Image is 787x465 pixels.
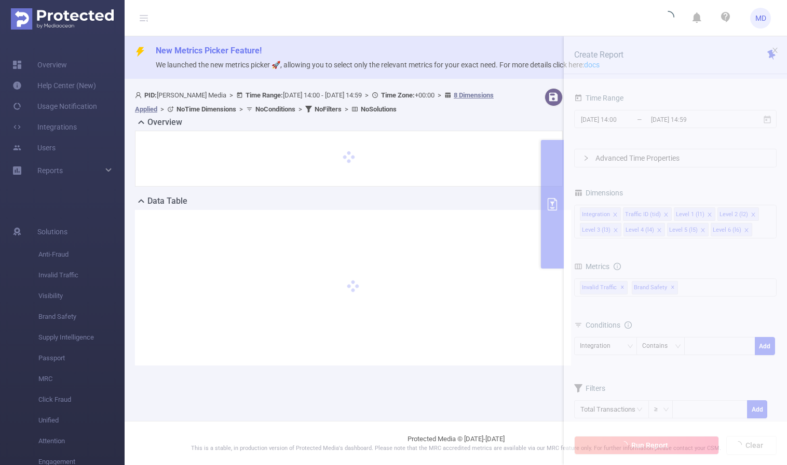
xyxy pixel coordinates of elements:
[295,105,305,113] span: >
[361,105,397,113] b: No Solutions
[342,105,351,113] span: >
[147,116,182,129] h2: Overview
[135,47,145,57] i: icon: thunderbolt
[38,306,125,327] span: Brand Safety
[584,61,600,69] a: docs
[435,91,444,99] span: >
[381,91,415,99] b: Time Zone:
[255,105,295,113] b: No Conditions
[662,11,674,25] i: icon: loading
[771,45,779,56] button: icon: close
[177,105,236,113] b: No Time Dimensions
[771,47,779,54] i: icon: close
[37,160,63,181] a: Reports
[12,75,96,96] a: Help Center (New)
[125,421,787,465] footer: Protected Media © [DATE]-[DATE]
[315,105,342,113] b: No Filters
[156,61,600,69] span: We launched the new metrics picker 🚀, allowing you to select only the relevant metrics for your e...
[12,96,97,117] a: Usage Notification
[38,369,125,389] span: MRC
[38,286,125,306] span: Visibility
[226,91,236,99] span: >
[38,389,125,410] span: Click Fraud
[38,431,125,452] span: Attention
[38,327,125,348] span: Supply Intelligence
[38,348,125,369] span: Passport
[151,444,761,453] p: This is a stable, in production version of Protected Media's dashboard. Please note that the MRC ...
[11,8,114,30] img: Protected Media
[37,166,63,175] span: Reports
[246,91,283,99] b: Time Range:
[37,221,67,242] span: Solutions
[157,105,167,113] span: >
[12,117,77,137] a: Integrations
[362,91,372,99] span: >
[147,195,187,207] h2: Data Table
[38,244,125,265] span: Anti-Fraud
[156,46,262,55] span: New Metrics Picker Feature!
[236,105,246,113] span: >
[755,8,766,29] span: MD
[144,91,157,99] b: PID:
[135,92,144,98] i: icon: user
[135,91,494,113] span: [PERSON_NAME] Media [DATE] 14:00 - [DATE] 14:59 +00:00
[12,54,67,75] a: Overview
[38,410,125,431] span: Unified
[38,265,125,286] span: Invalid Traffic
[12,137,56,158] a: Users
